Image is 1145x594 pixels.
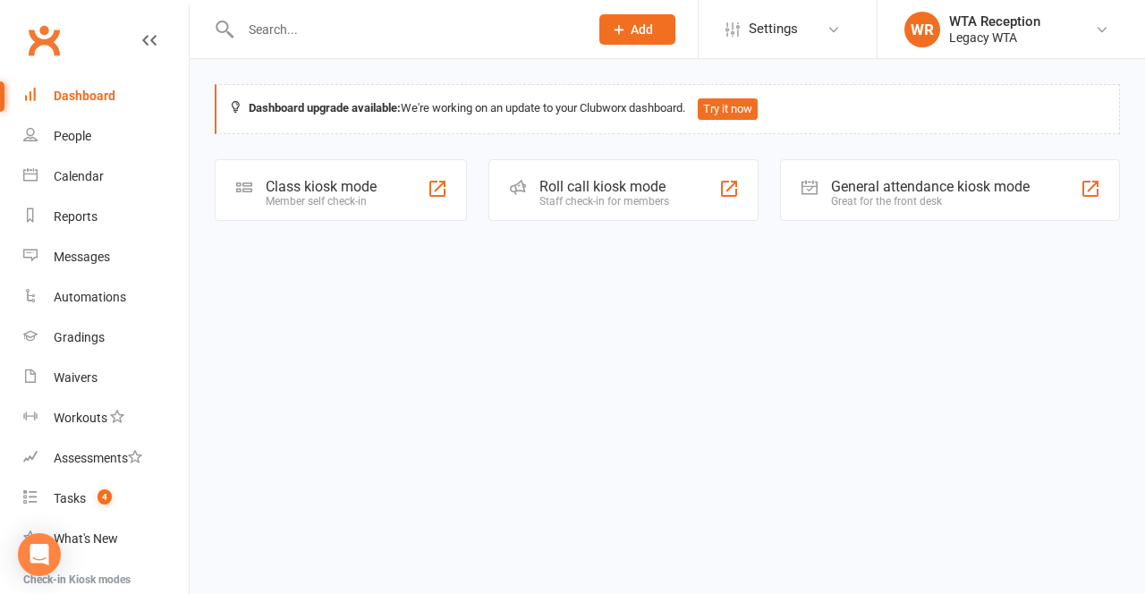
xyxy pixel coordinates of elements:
[54,411,107,425] div: Workouts
[266,178,377,195] div: Class kiosk mode
[235,17,576,42] input: Search...
[599,14,675,45] button: Add
[54,451,142,465] div: Assessments
[249,101,401,115] strong: Dashboard upgrade available:
[23,76,189,116] a: Dashboard
[23,438,189,479] a: Assessments
[949,30,1040,46] div: Legacy WTA
[54,491,86,505] div: Tasks
[266,195,377,208] div: Member self check-in
[54,89,115,103] div: Dashboard
[831,178,1030,195] div: General attendance kiosk mode
[54,330,105,344] div: Gradings
[54,290,126,304] div: Automations
[749,9,798,49] span: Settings
[904,12,940,47] div: WR
[539,178,669,195] div: Roll call kiosk mode
[949,13,1040,30] div: WTA Reception
[23,157,189,197] a: Calendar
[23,116,189,157] a: People
[54,209,98,224] div: Reports
[54,169,104,183] div: Calendar
[54,370,98,385] div: Waivers
[23,519,189,559] a: What's New
[18,533,61,576] div: Open Intercom Messenger
[23,318,189,358] a: Gradings
[54,129,91,143] div: People
[539,195,669,208] div: Staff check-in for members
[831,195,1030,208] div: Great for the front desk
[23,398,189,438] a: Workouts
[54,531,118,546] div: What's New
[21,18,66,63] a: Clubworx
[631,22,653,37] span: Add
[23,358,189,398] a: Waivers
[23,479,189,519] a: Tasks 4
[23,277,189,318] a: Automations
[23,197,189,237] a: Reports
[215,84,1120,134] div: We're working on an update to your Clubworx dashboard.
[98,489,112,505] span: 4
[54,250,110,264] div: Messages
[23,237,189,277] a: Messages
[698,98,758,120] button: Try it now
